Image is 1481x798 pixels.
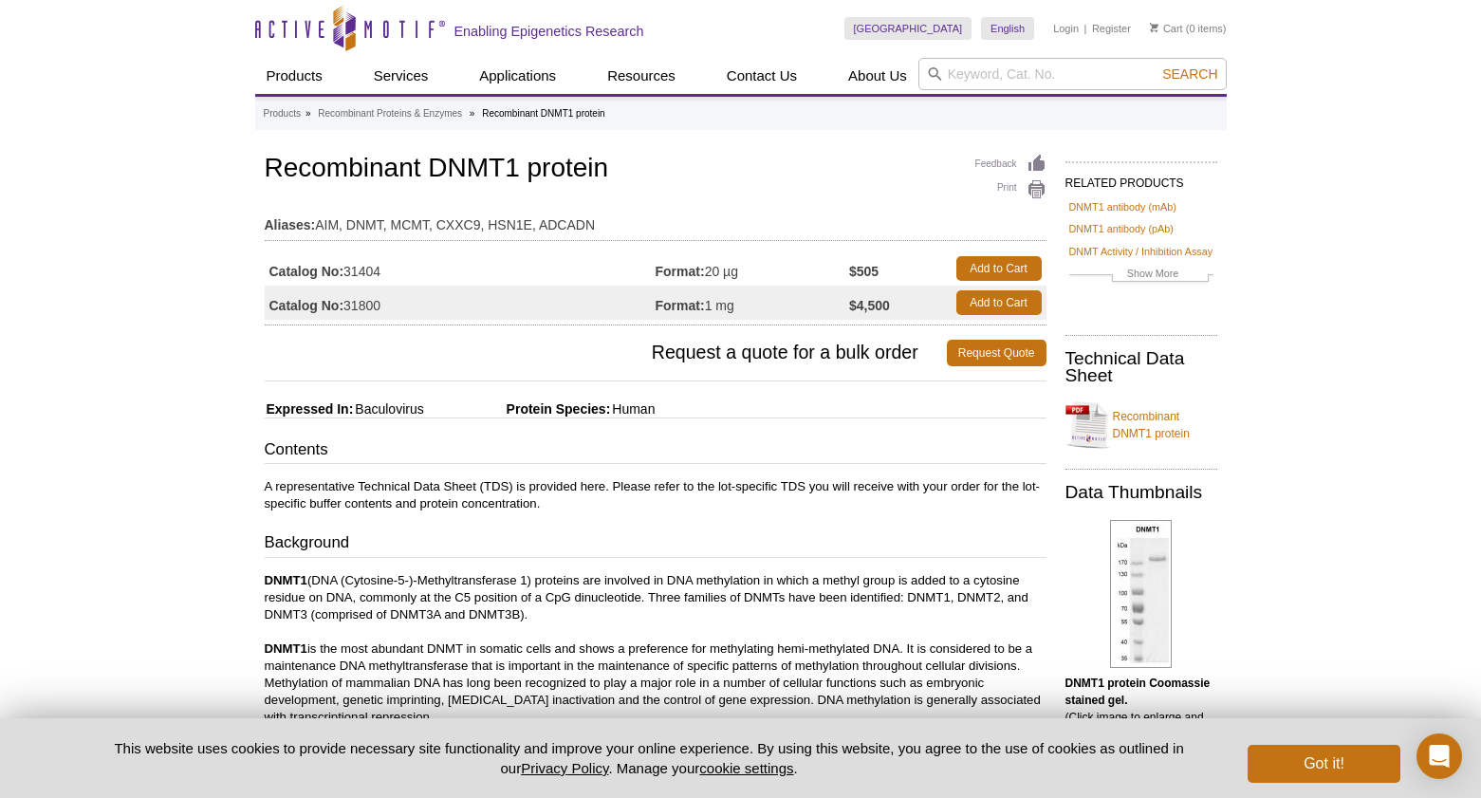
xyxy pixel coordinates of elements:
[265,251,656,286] td: 31404
[269,263,344,280] strong: Catalog No:
[699,760,793,776] button: cookie settings
[1157,65,1223,83] button: Search
[265,286,656,320] td: 31800
[1248,745,1399,783] button: Got it!
[265,531,1046,558] h3: Background
[715,58,808,94] a: Contact Us
[265,401,354,417] span: Expressed In:
[265,340,947,366] span: Request a quote for a bulk order
[82,738,1217,778] p: This website uses cookies to provide necessary site functionality and improve your online experie...
[353,401,423,417] span: Baculovirus
[1065,675,1217,743] p: (Click image to enlarge and see details).
[468,58,567,94] a: Applications
[269,297,344,314] strong: Catalog No:
[947,340,1046,366] a: Request Quote
[656,286,850,320] td: 1 mg
[1110,520,1172,668] img: DNMT1 protein Coomassie gel
[265,154,1046,186] h1: Recombinant DNMT1 protein
[849,263,879,280] strong: $505
[265,438,1046,465] h3: Contents
[305,108,311,119] li: »
[1069,220,1174,237] a: DNMT1 antibody (pAb)
[1150,22,1183,35] a: Cart
[265,478,1046,512] p: A representative Technical Data Sheet (TDS) is provided here. Please refer to the lot-specific TD...
[849,297,890,314] strong: $4,500
[844,17,972,40] a: [GEOGRAPHIC_DATA]
[610,401,655,417] span: Human
[1065,484,1217,501] h2: Data Thumbnails
[265,572,1046,726] p: (DNA (Cytosine-5-)-Methyltransferase 1) proteins are involved in DNA methylation in which a methy...
[255,58,334,94] a: Products
[1416,733,1462,779] div: Open Intercom Messenger
[1069,198,1176,215] a: DNMT1 antibody (mAb)
[1065,350,1217,384] h2: Technical Data Sheet
[264,105,301,122] a: Products
[318,105,462,122] a: Recombinant Proteins & Enzymes
[362,58,440,94] a: Services
[1092,22,1131,35] a: Register
[470,108,475,119] li: »
[482,108,605,119] li: Recombinant DNMT1 protein
[1162,66,1217,82] span: Search
[981,17,1034,40] a: English
[1065,397,1217,454] a: Recombinant DNMT1 protein
[656,297,705,314] strong: Format:
[428,401,611,417] span: Protein Species:
[265,641,307,656] strong: DNMT1
[837,58,918,94] a: About Us
[1065,677,1211,707] b: DNMT1 protein Coomassie stained gel.
[1065,161,1217,195] h2: RELATED PRODUCTS
[956,256,1042,281] a: Add to Cart
[975,179,1046,200] a: Print
[265,216,316,233] strong: Aliases:
[918,58,1227,90] input: Keyword, Cat. No.
[1084,17,1087,40] li: |
[656,263,705,280] strong: Format:
[265,205,1046,235] td: AIM, DNMT, MCMT, CXXC9, HSN1E, ADCADN
[1069,265,1213,287] a: Show More
[1150,23,1158,32] img: Your Cart
[265,573,307,587] strong: DNMT1
[1069,243,1213,260] a: DNMT Activity / Inhibition Assay
[656,251,850,286] td: 20 µg
[956,290,1042,315] a: Add to Cart
[596,58,687,94] a: Resources
[1150,17,1227,40] li: (0 items)
[521,760,608,776] a: Privacy Policy
[454,23,644,40] h2: Enabling Epigenetics Research
[975,154,1046,175] a: Feedback
[1053,22,1079,35] a: Login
